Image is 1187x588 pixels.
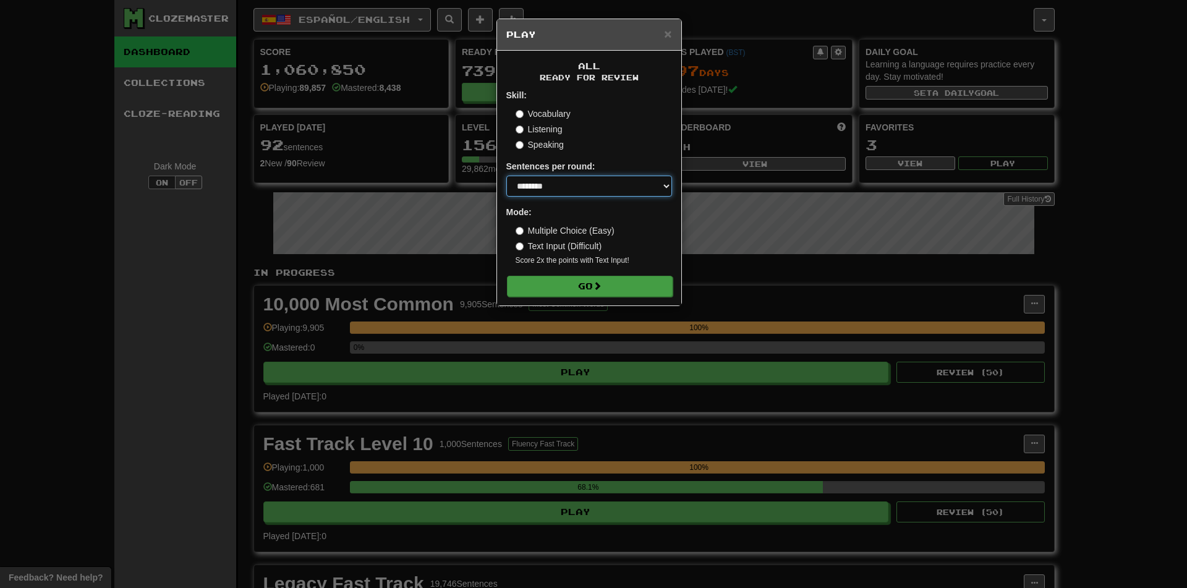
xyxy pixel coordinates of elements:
[516,227,524,235] input: Multiple Choice (Easy)
[516,123,563,135] label: Listening
[506,72,672,83] small: Ready for Review
[516,108,571,120] label: Vocabulary
[578,61,600,71] span: All
[516,138,564,151] label: Speaking
[506,160,595,173] label: Sentences per round:
[506,90,527,100] strong: Skill:
[516,126,524,134] input: Listening
[516,240,602,252] label: Text Input (Difficult)
[506,28,672,41] h5: Play
[664,27,671,41] span: ×
[516,255,672,266] small: Score 2x the points with Text Input !
[516,141,524,149] input: Speaking
[516,242,524,250] input: Text Input (Difficult)
[516,224,615,237] label: Multiple Choice (Easy)
[664,27,671,40] button: Close
[507,276,673,297] button: Go
[506,207,532,217] strong: Mode:
[516,110,524,118] input: Vocabulary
